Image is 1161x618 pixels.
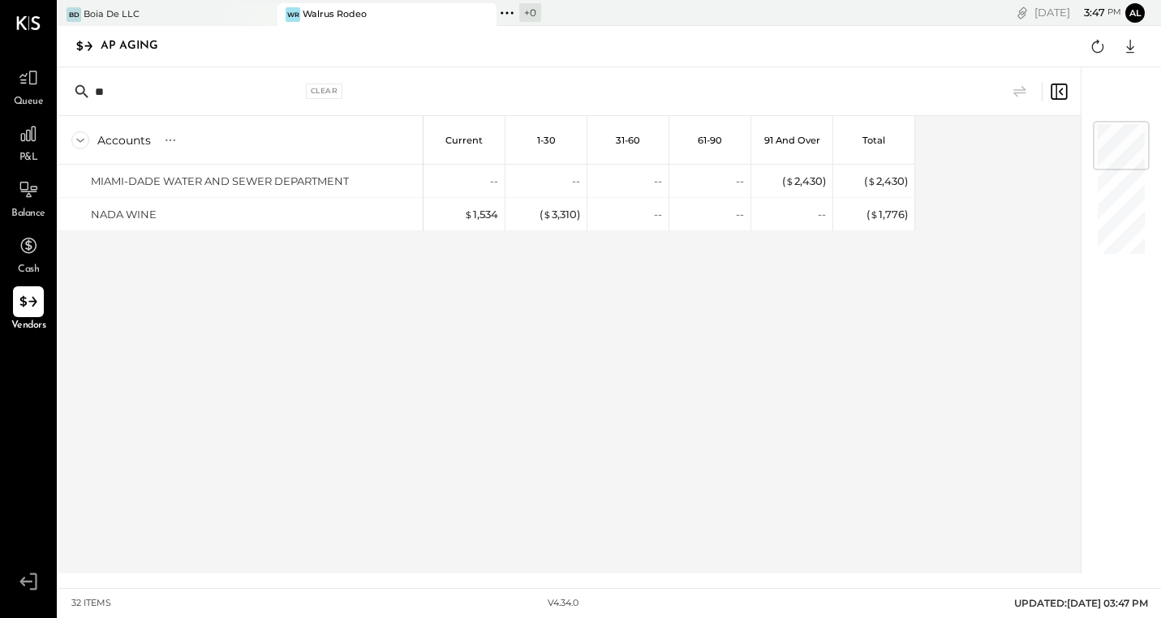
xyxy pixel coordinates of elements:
a: Vendors [1,286,56,333]
span: P&L [19,151,38,165]
span: Queue [14,95,44,109]
div: [DATE] [1034,5,1121,20]
div: Clear [306,84,343,99]
span: UPDATED: [DATE] 03:47 PM [1014,597,1148,609]
div: + 0 [519,3,541,22]
div: -- [654,207,662,222]
div: ( 1,776 ) [866,207,908,222]
div: Accounts [97,132,151,148]
div: ( 2,430 ) [864,174,908,189]
div: BD [67,7,81,22]
span: pm [1107,6,1121,18]
p: 1-30 [537,135,556,146]
span: Cash [18,263,39,277]
div: ( 2,430 ) [782,174,826,189]
div: ( 3,310 ) [540,207,580,222]
div: copy link [1014,4,1030,21]
div: -- [736,207,744,222]
span: $ [785,174,794,187]
p: Total [862,135,885,146]
p: Current [445,135,483,146]
div: -- [736,174,744,189]
a: Balance [1,174,56,221]
div: NADA WINE [91,207,157,222]
span: 3 : 47 [1073,5,1105,20]
span: $ [464,208,473,221]
span: $ [870,208,879,221]
p: 31-60 [616,135,640,146]
button: Al [1125,3,1145,23]
span: $ [867,174,876,187]
div: WR [286,7,300,22]
p: 61-90 [698,135,722,146]
div: v 4.34.0 [548,597,578,610]
div: 32 items [71,597,111,610]
a: Queue [1,62,56,109]
span: $ [543,208,552,221]
div: MIAMI-DADE WATER AND SEWER DEPARTMENT [91,174,349,189]
a: P&L [1,118,56,165]
a: Cash [1,230,56,277]
p: 91 and Over [764,135,820,146]
div: -- [490,174,498,189]
div: -- [572,174,580,189]
div: AP Aging [101,33,174,59]
div: Boia De LLC [84,8,140,21]
span: Balance [11,207,45,221]
div: -- [654,174,662,189]
div: 1,534 [464,207,498,222]
div: -- [818,207,826,222]
div: Walrus Rodeo [303,8,367,21]
span: Vendors [11,319,46,333]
